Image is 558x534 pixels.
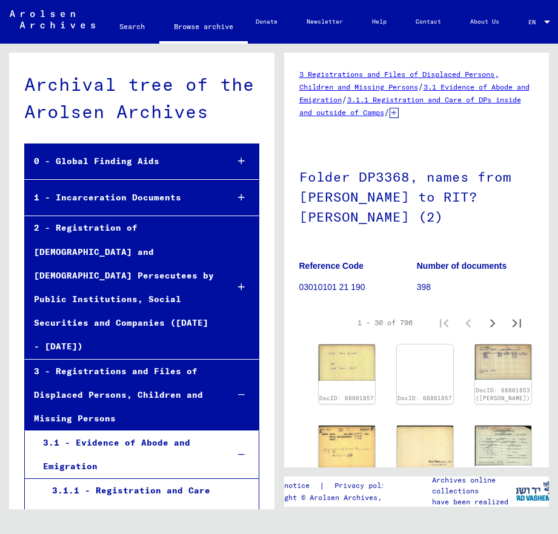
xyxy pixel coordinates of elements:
[299,261,364,271] b: Reference Code
[325,480,408,492] a: Privacy policy
[342,94,347,105] span: /
[432,311,456,335] button: First page
[319,344,375,381] img: 001.jpg
[319,426,375,469] img: 001.jpg
[384,107,390,117] span: /
[505,311,529,335] button: Last page
[105,12,159,41] a: Search
[456,7,514,36] a: About Us
[417,281,534,294] p: 398
[241,7,292,36] a: Donate
[319,395,374,401] a: DocID: 68801857
[259,480,408,492] div: |
[357,7,401,36] a: Help
[417,261,507,271] b: Number of documents
[480,311,505,335] button: Next page
[25,150,218,173] div: 0 - Global Finding Aids
[34,431,219,478] div: 3.1 - Evidence of Abode and Emigration
[418,81,423,92] span: /
[25,186,218,209] div: 1 - Incarceration Documents
[259,492,408,503] p: Copyright © Arolsen Archives, 2021
[24,71,259,125] div: Archival tree of the Arolsen Archives
[299,149,534,242] h1: Folder DP3368, names from [PERSON_NAME] to RIT?[PERSON_NAME] (2)
[456,311,480,335] button: Previous page
[299,95,521,117] a: 3.1.1 Registration and Care of DPs inside and outside of Camps
[25,216,218,358] div: 2 - Registration of [DEMOGRAPHIC_DATA] and [DEMOGRAPHIC_DATA] Persecutees by Public Institutions,...
[528,19,542,25] span: EN
[432,496,516,518] p: have been realized in partnership with
[397,395,452,401] a: DocID: 68801857
[475,426,531,466] img: 001.jpg
[292,7,357,36] a: Newsletter
[397,426,453,469] img: 002.jpg
[159,12,248,44] a: Browse archive
[299,70,499,91] a: 3 Registrations and Files of Displaced Persons, Children and Missing Persons
[475,344,531,380] img: 001.jpg
[401,7,456,36] a: Contact
[299,281,416,294] p: 03010101 21 190
[510,476,556,506] img: yv_logo.png
[259,480,319,492] a: Legal notice
[476,387,530,402] a: DocID: 68801853 ([PERSON_NAME])
[357,317,413,328] div: 1 – 30 of 796
[432,464,516,496] p: The Arolsen Archives online collections
[10,10,95,28] img: Arolsen_neg.svg
[25,360,218,431] div: 3 - Registrations and Files of Displaced Persons, Children and Missing Persons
